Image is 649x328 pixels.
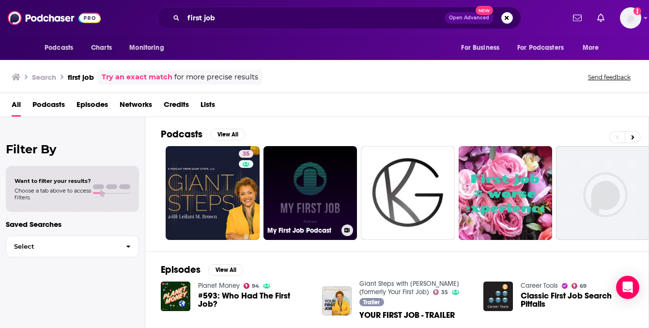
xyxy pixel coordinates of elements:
[161,128,202,140] h2: Podcasts
[572,283,587,289] a: 69
[198,292,310,308] a: #593: Who Had The First Job?
[620,7,641,29] img: User Profile
[120,97,152,117] a: Networks
[68,73,94,82] h3: first job
[580,284,587,288] span: 69
[166,146,260,240] a: 35
[359,311,455,319] a: YOUR FIRST JOB - TRAILER
[6,243,118,250] span: Select
[6,142,139,156] h2: Filter By
[164,97,189,117] a: Credits
[363,299,380,305] span: Trailer
[616,276,639,299] div: Open Intercom Messenger
[348,150,353,224] div: 0
[243,149,249,159] span: 35
[6,220,139,229] p: Saved Searches
[239,150,253,158] a: 35
[322,286,352,316] img: YOUR FIRST JOB - TRAILER
[161,128,245,140] a: PodcastsView All
[445,12,494,24] button: Open AdvancedNew
[634,7,641,15] svg: Add a profile image
[244,283,260,289] a: 94
[77,97,108,117] a: Episodes
[198,282,240,290] a: Planet Money
[210,129,245,140] button: View All
[620,7,641,29] button: Show profile menu
[38,39,86,57] button: open menu
[12,97,21,117] a: All
[441,290,448,295] span: 35
[8,9,101,27] img: Podchaser - Follow, Share and Rate Podcasts
[511,39,578,57] button: open menu
[161,282,190,311] img: #593: Who Had The First Job?
[263,146,357,240] a: 0My First Job Podcast
[201,97,215,117] a: Lists
[576,39,611,57] button: open menu
[483,282,513,311] img: Classic First Job Search Pitfalls
[161,264,201,276] h2: Episodes
[208,264,243,276] button: View All
[620,7,641,29] span: Logged in as agarland1
[32,97,65,117] a: Podcasts
[449,15,489,20] span: Open Advanced
[517,41,564,55] span: For Podcasters
[521,282,558,290] a: Career Tools
[583,41,599,55] span: More
[433,289,448,295] a: 35
[585,73,634,81] button: Send feedback
[15,187,91,201] span: Choose a tab above to access filters.
[161,264,243,276] a: EpisodesView All
[15,178,91,184] span: Want to filter your results?
[184,10,445,26] input: Search podcasts, credits, & more...
[593,10,608,26] a: Show notifications dropdown
[461,41,499,55] span: For Business
[32,73,56,82] h3: Search
[157,7,521,29] div: Search podcasts, credits, & more...
[476,6,493,15] span: New
[91,41,112,55] span: Charts
[521,292,633,308] a: Classic First Job Search Pitfalls
[454,39,511,57] button: open menu
[102,72,172,83] a: Try an exact match
[174,72,258,83] span: for more precise results
[123,39,176,57] button: open menu
[267,226,338,235] h3: My First Job Podcast
[252,284,259,288] span: 94
[45,41,73,55] span: Podcasts
[129,41,164,55] span: Monitoring
[359,280,459,296] a: Giant Steps with Leilani Brown (formerly Your First Job)
[6,236,139,257] button: Select
[85,39,118,57] a: Charts
[569,10,586,26] a: Show notifications dropdown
